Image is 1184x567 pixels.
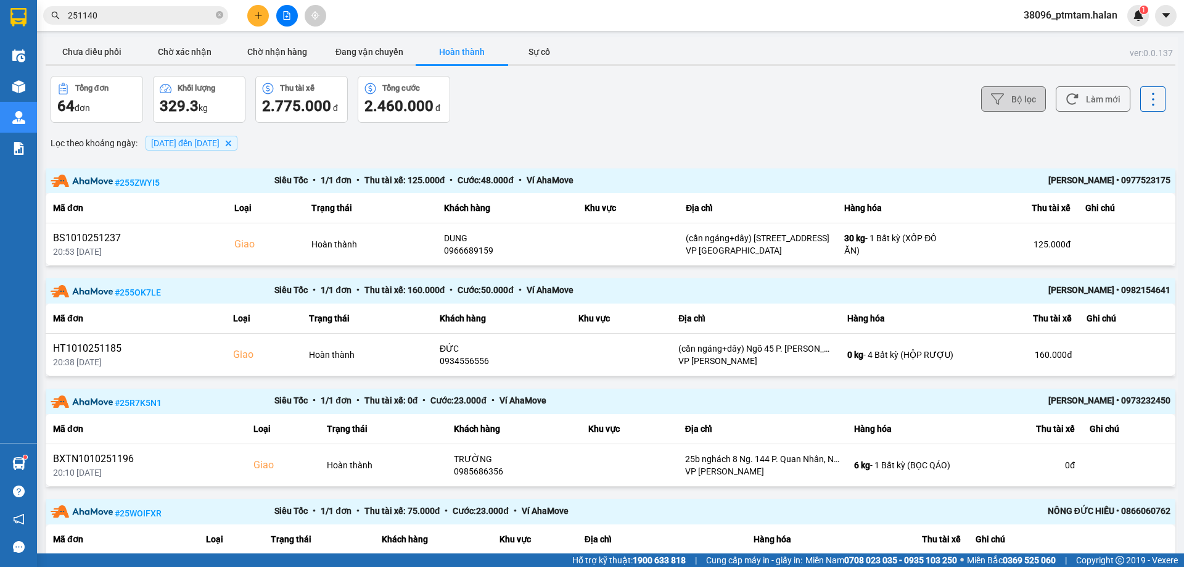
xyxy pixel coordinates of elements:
span: 30 kg [844,233,865,243]
div: 0966689159 [444,244,570,257]
div: Siêu Tốc 1 / 1 đơn Thu tài xế: 160.000 đ Cước: 50.000 đ Ví AhaMove [274,283,947,299]
th: Mã đơn [46,304,226,334]
div: Hoàn thành [327,459,438,471]
button: caret-down [1155,5,1177,27]
div: 20:10 [DATE] [53,466,239,479]
div: VP [PERSON_NAME] [678,355,832,367]
th: Khách hàng [437,193,577,223]
div: Siêu Tốc 1 / 1 đơn Thu tài xế: 125.000 đ Cước: 48.000 đ Ví AhaMove [274,173,947,189]
span: • [445,285,458,295]
div: - 4 Bất kỳ (HỘP RƯỢU) [847,349,956,361]
span: 64 [57,97,75,115]
span: file-add [282,11,291,20]
span: Lọc theo khoảng ngày : [51,136,138,150]
div: Thu tài xế [280,84,314,93]
button: Chờ nhận hàng [231,39,323,64]
th: Khu vực [581,414,678,444]
div: Thu tài xế [971,311,1072,326]
span: • [308,175,321,185]
div: 125.000 đ [968,238,1071,250]
span: • [487,395,499,405]
img: warehouse-icon [12,457,25,470]
span: notification [13,513,25,525]
span: search [51,11,60,20]
th: Khu vực [492,524,577,555]
span: 10/10/2025 đến 10/10/2025 [151,138,220,148]
span: aim [311,11,319,20]
div: Khối lượng [178,84,215,93]
img: warehouse-icon [12,49,25,62]
span: Hỗ trợ kỹ thuật: [572,553,686,567]
th: Ghi chú [1082,414,1175,444]
th: Mã đơn [46,414,246,444]
th: Ghi chú [1078,193,1175,223]
div: TRƯỜNG [454,453,573,465]
span: • [509,506,522,516]
div: BXTN1010251196 [53,452,239,466]
th: Ghi chú [968,524,1175,555]
div: Giao [233,347,294,362]
div: 20:53 [DATE] [53,246,220,258]
sup: 1 [23,455,27,459]
div: đơn [57,96,136,116]
div: (cần ngáng+dây) Ngõ 45 P. [PERSON_NAME], P, [GEOGRAPHIC_DATA], [GEOGRAPHIC_DATA], [GEOGRAPHIC_DATA] [678,342,832,355]
button: Sự cố [508,39,570,64]
span: copyright [1116,556,1124,565]
div: Tổng cước [382,84,420,93]
div: 0934556556 [440,355,564,367]
div: Thu tài xế [977,421,1075,436]
span: Miền Nam [805,553,957,567]
div: đ [364,96,443,116]
th: Trạng thái [302,304,432,334]
span: Cung cấp máy in - giấy in: [706,553,802,567]
span: # 255ZWYI5 [115,177,160,187]
div: Hoàn thành [311,238,429,250]
img: partner-logo [51,285,113,297]
div: Hoàn thành [309,349,425,361]
div: (cần ngáng+dây) [STREET_ADDRESS] [686,232,829,244]
span: close-circle [216,11,223,19]
div: - 1 Bất kỳ (XỐP ĐỒ ĂN) [844,232,953,257]
img: icon-new-feature [1133,10,1144,21]
th: Khách hàng [374,524,492,555]
span: • [308,285,321,295]
th: Hàng hóa [847,414,970,444]
span: • [440,506,453,516]
span: • [308,395,321,405]
div: [PERSON_NAME] • 0977523175 [947,173,1170,189]
div: ĐỨC [440,342,564,355]
span: • [445,175,458,185]
button: Làm mới [1056,86,1130,112]
span: 38096_ptmtam.halan [1014,7,1127,23]
sup: 1 [1140,6,1148,14]
div: - 1 Bất kỳ (BỌC QÁO) [854,459,963,471]
span: message [13,541,25,553]
th: Loại [226,304,302,334]
div: 0 đ [977,459,1075,471]
span: | [695,553,697,567]
div: 160.000 đ [971,349,1072,361]
th: Địa chỉ [678,414,847,444]
th: Hàng hóa [837,193,960,223]
span: # 25R7K5N1 [115,398,162,408]
svg: Delete [224,139,232,147]
span: • [514,285,527,295]
input: Tìm tên, số ĐT hoặc mã đơn [68,9,213,22]
span: • [351,395,364,405]
span: 0 kg [847,350,863,360]
button: plus [247,5,269,27]
span: Miền Bắc [967,553,1056,567]
div: Thu tài xế [877,532,961,547]
div: Siêu Tốc 1 / 1 đơn Thu tài xế: 75.000 đ Cước: 23.000 đ Ví AhaMove [274,504,947,519]
th: Trạng thái [304,193,437,223]
button: Tổng đơn64đơn [51,76,143,123]
strong: 1900 633 818 [633,555,686,565]
div: 25b nghách 8 Ng. 144 P. Quan Nhân, Nhân Chính, [GEOGRAPHIC_DATA], [GEOGRAPHIC_DATA], [GEOGRAPHIC_... [685,453,839,465]
span: | [1065,553,1067,567]
div: 20:38 [DATE] [53,356,218,368]
span: 329.3 [160,97,199,115]
div: VP [PERSON_NAME] [685,465,839,478]
span: • [514,175,527,185]
span: • [308,506,321,516]
div: Siêu Tốc 1 / 1 đơn Thu tài xế: 0 đ Cước: 23.000 đ Ví AhaMove [274,394,947,409]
